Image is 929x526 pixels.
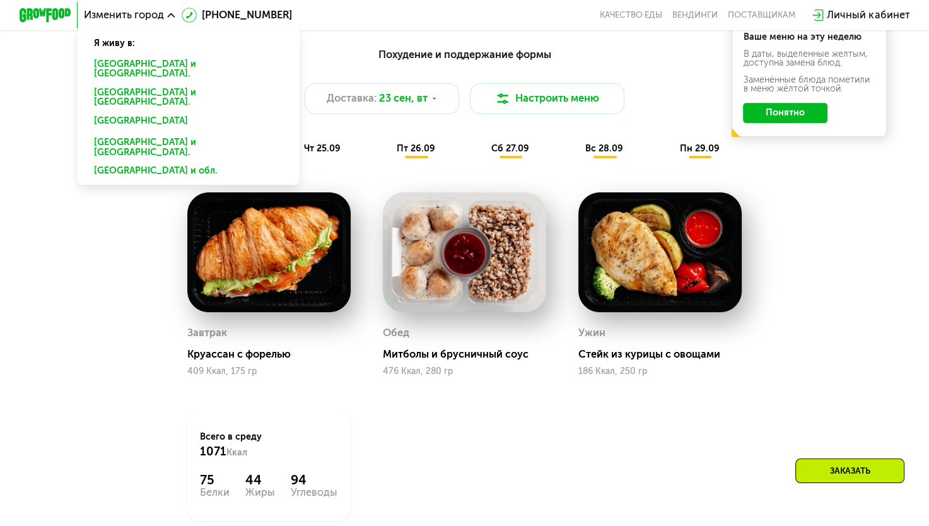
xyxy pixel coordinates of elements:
a: Качество еды [600,10,662,20]
span: сб 27.09 [491,143,529,154]
div: 94 [291,472,337,488]
a: Вендинги [672,10,718,20]
div: Завтрак [187,324,227,343]
div: Стейк из курицы с овощами [578,348,752,361]
span: Ккал [226,447,247,458]
div: [GEOGRAPHIC_DATA] и обл. [85,162,291,183]
span: пт 26.09 [397,143,435,154]
span: чт 25.09 [304,143,341,154]
div: [GEOGRAPHIC_DATA] и [GEOGRAPHIC_DATA]. [85,83,286,110]
div: В даты, выделенные желтым, доступна замена блюд. [743,50,875,68]
div: Всего в среду [200,431,337,459]
button: Понятно [743,103,827,124]
div: поставщикам [728,10,795,20]
button: Настроить меню [470,83,625,114]
div: Ужин [578,324,605,343]
div: Я живу в: [85,27,291,50]
div: Митболы и брусничный соус [383,348,557,361]
div: 186 Ккал, 250 гр [578,366,742,377]
div: Похудение и поддержание формы [83,47,846,63]
span: вс 28.09 [585,143,623,154]
div: Обед [383,324,409,343]
div: Заменённые блюда пометили в меню жёлтой точкой. [743,76,875,94]
div: Углеводы [291,488,337,498]
span: Изменить город [84,10,164,20]
a: [PHONE_NUMBER] [182,8,293,23]
div: Ваше меню на эту неделю [743,33,875,42]
span: Доставка: [327,91,377,107]
span: пн 29.09 [679,143,719,154]
span: 23 сен, вт [379,91,428,107]
div: Жиры [245,488,275,498]
div: 409 Ккал, 175 гр [187,366,351,377]
div: [GEOGRAPHIC_DATA] [85,112,291,132]
div: Белки [200,488,230,498]
div: [GEOGRAPHIC_DATA] и [GEOGRAPHIC_DATA]. [85,56,291,83]
div: [GEOGRAPHIC_DATA] и [GEOGRAPHIC_DATA]. [85,134,286,161]
div: Круассан с форелью [187,348,361,361]
span: 1071 [200,445,226,459]
div: 75 [200,472,230,488]
div: Личный кабинет [827,8,909,23]
div: Заказать [795,459,904,483]
div: 44 [245,472,275,488]
div: 476 Ккал, 280 гр [383,366,546,377]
